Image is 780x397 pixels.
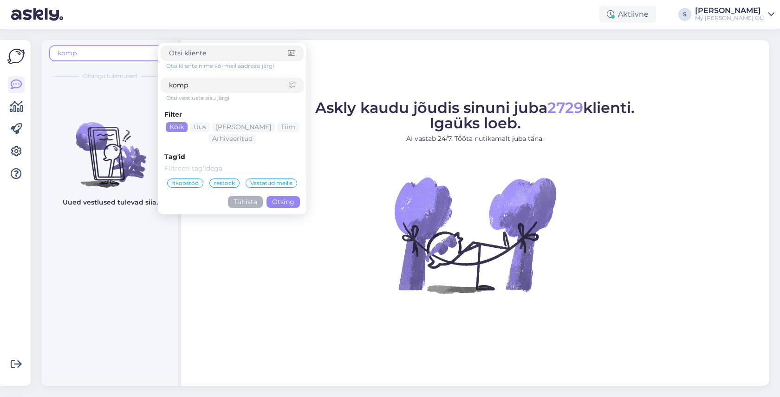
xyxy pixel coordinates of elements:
[695,14,764,22] div: My [PERSON_NAME] OÜ
[695,7,774,22] a: [PERSON_NAME]My [PERSON_NAME] OÜ
[7,47,25,65] img: Askly Logo
[315,134,635,144] p: AI vastab 24/7. Tööta nutikamalt juba täna.
[83,72,137,80] span: Otsingu tulemused
[547,99,583,117] span: 2729
[42,106,178,189] img: No chats
[63,198,158,207] p: Uued vestlused tulevad siia.
[169,80,289,90] input: Otsi vestlustes
[695,7,764,14] div: [PERSON_NAME]
[164,164,300,174] input: Filtreeri tag'idega
[166,122,188,132] div: Kõik
[164,152,300,162] div: Tag'id
[169,48,288,58] input: Otsi kliente
[391,151,559,318] img: No Chat active
[58,49,77,57] span: komp
[164,110,300,119] div: Filter
[599,6,656,23] div: Aktiivne
[172,180,199,186] span: #koostöö
[166,94,304,102] div: Otsi vestluste sisu järgi
[166,62,304,70] div: Otsi kliente nime või meiliaadressi järgi
[678,8,691,21] div: S
[315,99,635,132] span: Askly kaudu jõudis sinuni juba klienti. Igaüks loeb.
